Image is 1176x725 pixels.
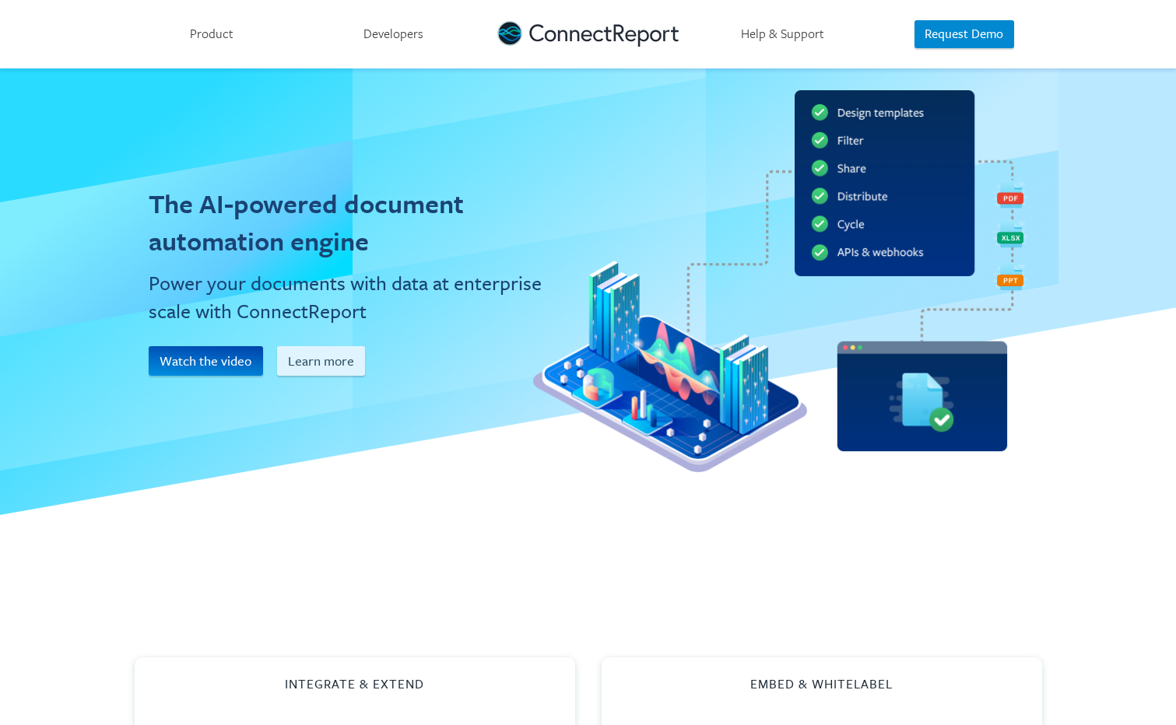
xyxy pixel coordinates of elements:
h2: Power your documents with data at enterprise scale with ConnectReport [149,269,560,325]
button: Request Demo [914,20,1014,49]
h4: Integrate & Extend [285,675,424,693]
a: Watch the video [149,346,276,376]
button: Watch the video [149,346,263,376]
h4: Embed & Whitelabel [750,675,893,693]
h1: The AI-powered document automation engine [149,185,560,260]
img: platform-pipeline.png [533,89,1027,473]
button: Learn more [277,346,366,376]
